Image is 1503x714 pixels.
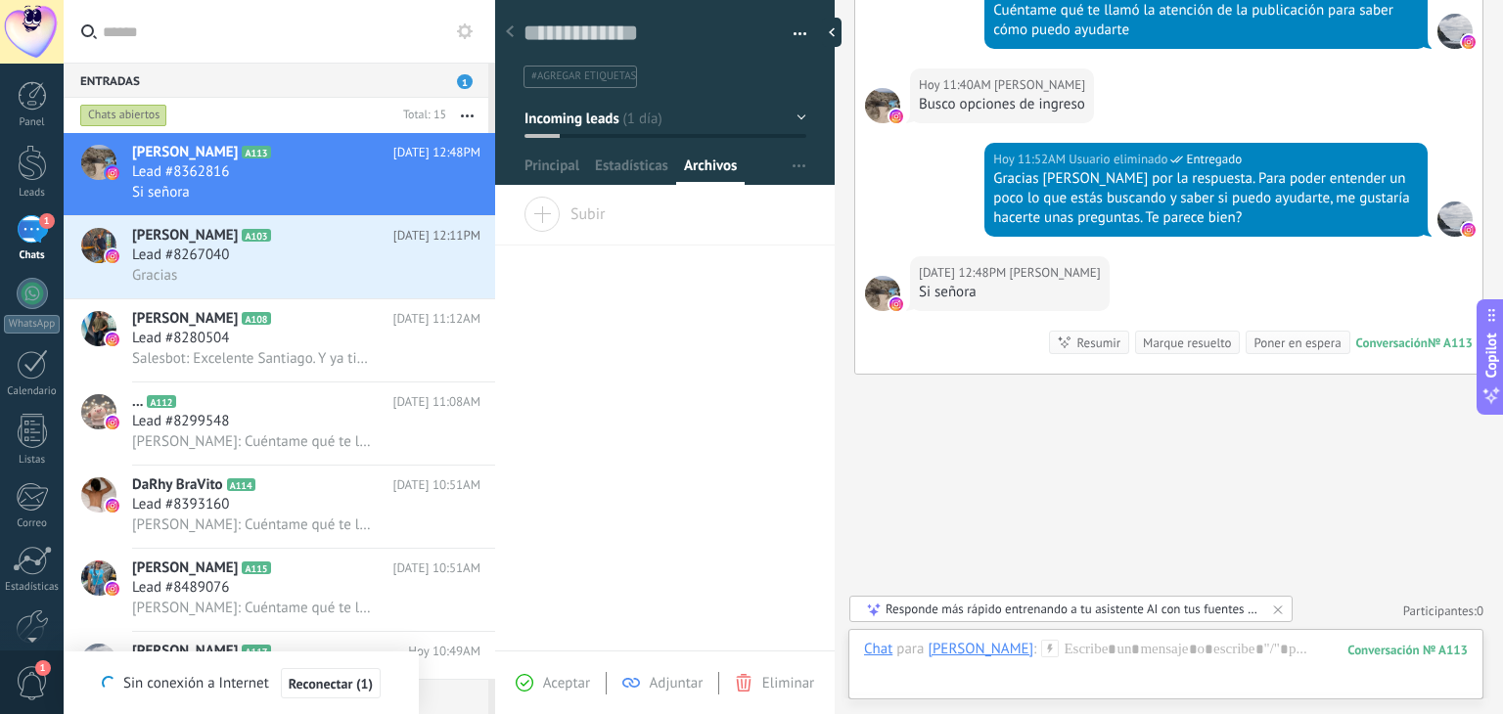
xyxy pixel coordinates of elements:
span: para [896,640,924,659]
div: Leads [4,187,61,200]
span: Si señora [132,183,190,201]
div: Correo [4,517,61,530]
span: #agregar etiquetas [531,69,636,83]
div: Estadísticas [4,581,61,594]
span: Subir [524,197,606,224]
div: Panel [4,116,61,129]
span: [PERSON_NAME] [132,226,238,245]
img: instagram.svg [889,110,903,123]
span: Reconectar (1) [289,677,373,691]
span: Estadísticas [595,156,668,185]
div: Entradas [64,63,488,98]
div: Ocultar [822,18,842,47]
span: Lead #8489076 [132,578,229,598]
span: Usuario eliminado [1069,150,1167,169]
a: avataricon[PERSON_NAME]A103[DATE] 12:11PMLead #8267040Gracias [64,216,495,298]
a: avataricon[PERSON_NAME]A108[DATE] 11:12AMLead #8280504Salesbot: Excelente Santiago. Y ya tienes a... [64,299,495,381]
div: Gracias [PERSON_NAME] por la respuesta. Para poder entender un poco lo que estás buscando y saber... [993,169,1419,228]
span: A112 [147,395,175,408]
span: [PERSON_NAME] [132,309,238,329]
div: Resumir [1076,334,1120,352]
span: DaRhy BraVito [132,475,223,495]
span: 1 [39,213,55,229]
div: WhatsApp [4,315,60,334]
span: ... [132,392,143,412]
button: Más [446,98,488,133]
span: 0 [1477,602,1483,619]
img: icon [106,249,119,263]
span: Principal [524,156,579,185]
span: Gracias [132,266,177,285]
img: icon [106,166,119,180]
div: Calendario [4,385,61,398]
div: Fercho Forero [928,640,1033,657]
span: Copilot [1481,334,1501,379]
span: [PERSON_NAME] [132,143,238,162]
div: [DATE] 12:48PM [919,263,1009,283]
span: Lead #8280504 [132,329,229,348]
span: Entregado [1186,150,1242,169]
span: [DATE] 10:51AM [392,475,480,495]
span: [DATE] 12:11PM [393,226,480,245]
span: A113 [242,146,270,158]
span: [DATE] 12:48PM [393,143,480,162]
img: icon [106,333,119,346]
button: Reconectar (1) [281,668,381,699]
span: 1 [35,660,51,676]
div: Hoy 11:52AM [993,150,1069,169]
span: [PERSON_NAME]: Cuéntame qué te llamó la atención de la publicación para saber cómo puedo ayudarte [132,432,373,451]
a: avataricon[PERSON_NAME]A117Hoy 10:49AMLead #8723102 [64,632,495,714]
span: 1 [457,74,473,89]
div: Listas [4,454,61,467]
span: Fercho Forero [1009,263,1100,283]
span: Hoy 10:49AM [408,642,480,661]
span: Salesbot: Excelente Santiago. Y ya tienes algunas ideas de negocios digitales en los que te gusta... [132,349,373,368]
div: Chats abiertos [80,104,167,127]
span: [PERSON_NAME]: Cuéntame qué te llamó la atención de la publicación para saber cómo puedo ayudarte [132,515,373,534]
span: A115 [242,561,270,574]
img: icon [106,416,119,429]
span: A114 [227,478,255,491]
img: icon [106,499,119,513]
div: Cuéntame qué te llamó la atención de la publicación para saber cómo puedo ayudarte [993,1,1419,40]
a: avataricon[PERSON_NAME]A113[DATE] 12:48PMLead #8362816Si señora [64,133,495,215]
span: Fercho Forero [865,276,900,311]
span: : [1033,640,1036,659]
span: [PERSON_NAME] [132,642,238,661]
span: Archivos [684,156,737,185]
span: A103 [242,229,270,242]
img: icon [106,582,119,596]
div: Si señora [919,283,1101,302]
div: Conversación [1356,335,1428,351]
span: [PERSON_NAME]: Cuéntame qué te llamó la atención de la publicación para saber cómo puedo ayudarte [132,599,373,617]
div: Marque resuelto [1143,334,1231,352]
div: Chats [4,249,61,262]
a: avatariconDaRhy BraVitoA114[DATE] 10:51AMLead #8393160[PERSON_NAME]: Cuéntame qué te llamó la ate... [64,466,495,548]
span: Lead #8362816 [132,162,229,182]
span: Lead #8299548 [132,412,229,431]
img: instagram.svg [889,297,903,311]
div: № A113 [1428,335,1473,351]
div: Total: 15 [395,106,446,125]
span: [PERSON_NAME] [132,558,238,578]
div: Poner en espera [1253,334,1341,352]
div: Busco opciones de ingreso [919,95,1085,114]
span: Fercho Forero [865,88,900,123]
a: avataricon...A112[DATE] 11:08AMLead #8299548[PERSON_NAME]: Cuéntame qué te llamó la atención de l... [64,382,495,465]
span: Eliminar [762,674,814,692]
span: [DATE] 11:08AM [392,392,480,412]
span: A108 [242,312,270,325]
span: [DATE] 11:12AM [392,309,480,329]
a: Participantes:0 [1403,602,1483,619]
img: instagram.svg [1462,35,1476,49]
div: 113 [1347,642,1468,658]
span: [DATE] 10:51AM [392,558,480,578]
span: Lead #8393160 [132,495,229,514]
div: Responde más rápido entrenando a tu asistente AI con tus fuentes de datos [886,601,1258,617]
span: Fercho Forero [994,75,1085,95]
img: instagram.svg [1462,223,1476,237]
span: A117 [242,645,270,657]
span: Adjuntar [650,674,704,692]
a: avataricon[PERSON_NAME]A115[DATE] 10:51AMLead #8489076[PERSON_NAME]: Cuéntame qué te llamó la ate... [64,549,495,631]
span: Lead #8267040 [132,245,229,265]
